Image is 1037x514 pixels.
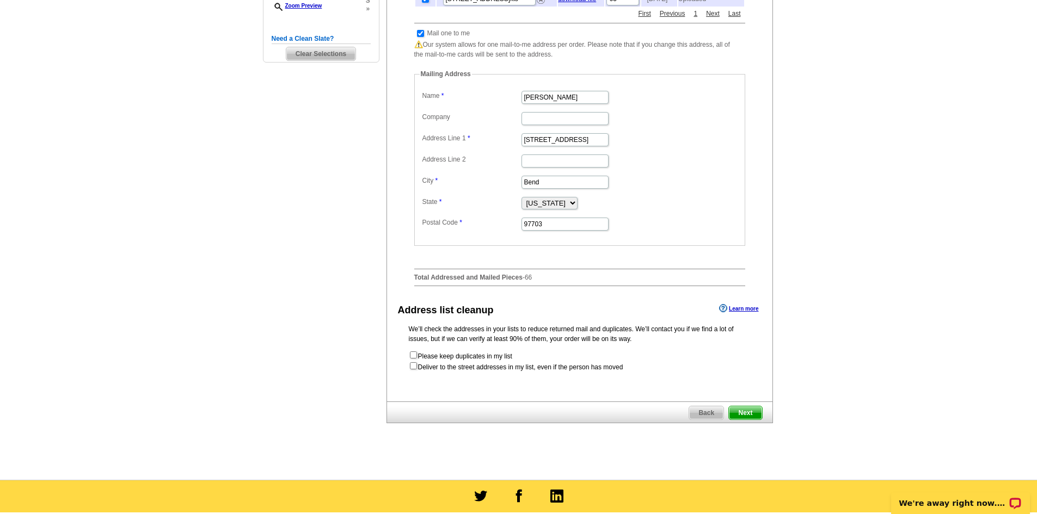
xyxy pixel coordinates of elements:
span: Back [689,406,723,419]
h5: Need a Clean Slate? [272,34,371,44]
p: We’ll check the addresses in your lists to reduce returned mail and duplicates. We’ll contact you... [409,324,751,344]
span: Next [729,406,762,419]
a: First [635,9,653,18]
strong: Total Addressed and Mailed Pieces [414,274,523,281]
span: Clear Selections [286,47,355,60]
legend: Mailing Address [420,69,472,79]
a: Zoom Preview [272,3,322,9]
form: Please keep duplicates in my list Deliver to the street addresses in my list, even if the person ... [409,350,751,372]
label: State [422,197,520,207]
label: Company [422,112,520,122]
td: Mail one to me [427,28,471,39]
label: Address Line 2 [422,154,520,164]
a: Back [689,406,724,420]
iframe: LiveChat chat widget [884,480,1037,514]
span: » [365,5,370,13]
div: Our system allows for one mail-to-me address per order. Please note that if you change this addre... [414,40,734,260]
a: Learn more [719,304,758,313]
label: Address Line 1 [422,133,520,143]
a: Next [703,9,722,18]
span: 66 [525,274,532,281]
div: Address list cleanup [398,303,494,318]
label: Postal Code [422,218,520,227]
a: Last [726,9,744,18]
label: Name [422,91,520,101]
a: 1 [691,9,700,18]
label: City [422,176,520,185]
img: warning.png [414,40,423,49]
a: Previous [657,9,688,18]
